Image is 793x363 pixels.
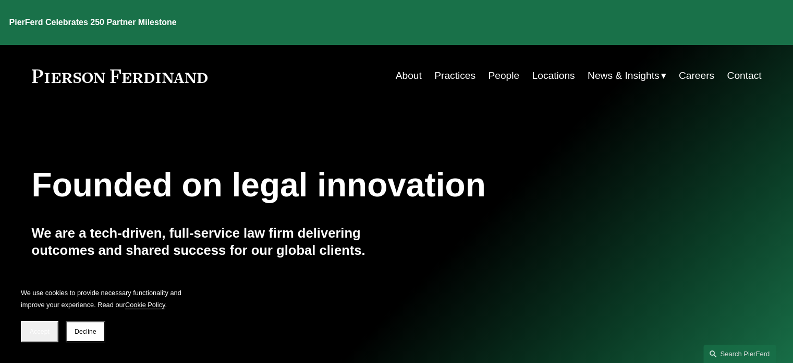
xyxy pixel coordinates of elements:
button: Decline [66,321,105,342]
span: Accept [30,328,50,335]
button: Accept [21,321,58,342]
span: Decline [75,328,96,335]
a: folder dropdown [588,66,666,86]
span: News & Insights [588,67,660,85]
strong: PierFerd Celebrates 250 Partner Milestone [9,18,177,27]
a: Contact [727,66,761,86]
a: Locations [532,66,575,86]
h1: Founded on legal innovation [32,166,640,204]
h4: We are a tech-driven, full-service law firm delivering outcomes and shared success for our global... [32,225,397,259]
p: We use cookies to provide necessary functionality and improve your experience. Read our . [21,287,188,311]
a: Cookie Policy [125,301,165,309]
a: Search this site [703,345,776,363]
section: Cookie banner [10,276,198,353]
a: People [488,66,519,86]
a: Practices [434,66,475,86]
a: Careers [679,66,714,86]
a: About [396,66,422,86]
